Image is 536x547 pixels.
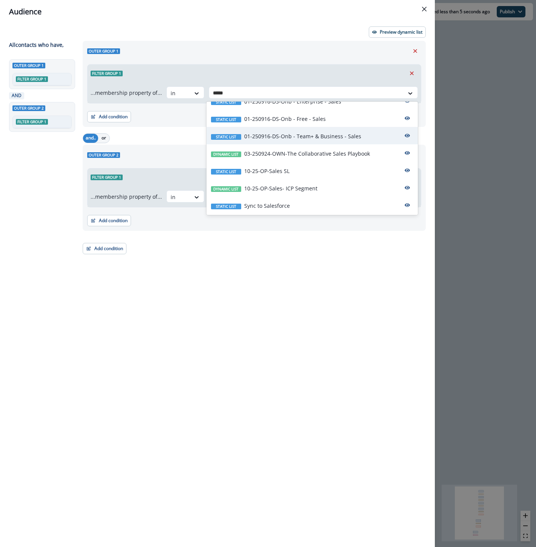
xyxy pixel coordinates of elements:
button: Add condition [87,215,131,226]
p: 10-25-OP-Sales SL [244,167,290,175]
button: preview [401,182,413,193]
p: Sync to Salesforce [244,202,290,210]
button: Preview dynamic list [369,26,426,38]
span: Filter group 1 [16,76,48,82]
span: Outer group 1 [87,48,120,54]
button: preview [401,199,413,211]
button: Remove [409,45,421,57]
p: Preview dynamic list [380,29,422,35]
p: ...membership property of... [91,89,162,97]
p: ...membership property of... [91,193,162,201]
span: Static list [211,134,241,140]
p: 03-250924-OWN-The Collaborative Sales Playbook [244,150,370,158]
span: Filter group 1 [91,71,123,76]
button: preview [401,147,413,159]
button: Add condition [87,111,131,122]
button: preview [401,165,413,176]
button: Remove [406,68,418,79]
button: or [98,134,109,143]
span: Static list [211,117,241,122]
span: Outer group 1 [12,63,45,68]
span: Filter group 1 [16,119,48,125]
button: and.. [83,134,98,143]
span: Filter group 1 [91,175,123,180]
p: 01-250916-DS-Onb - Free - Sales [244,115,326,123]
p: 01-250916-DS-Onb - Team+ & Business - Sales [244,132,361,140]
span: Static list [211,169,241,175]
p: AND [11,92,23,99]
button: Close [418,3,430,15]
span: Dynamic list [211,186,241,192]
div: Audience [9,6,426,17]
span: Dynamic list [211,151,241,157]
span: Outer group 2 [12,105,45,111]
button: preview [401,130,413,141]
span: Outer group 2 [87,152,120,158]
button: preview [401,113,413,124]
p: 01-250916-DS-Onb - Enterprise - Sales [244,97,341,105]
span: Static list [211,99,241,105]
p: All contact s who have, [9,41,64,49]
button: Add condition [83,243,126,254]
p: 10-25-OP-Sales- ICP Segment [244,184,317,192]
span: Static list [211,204,241,209]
